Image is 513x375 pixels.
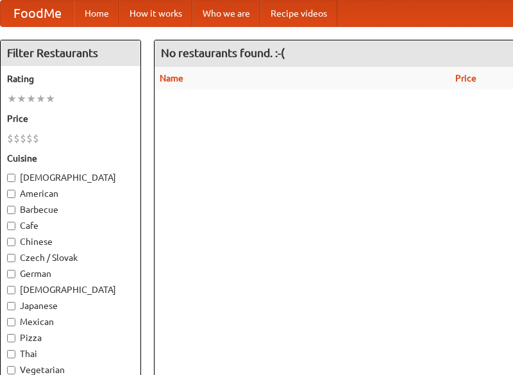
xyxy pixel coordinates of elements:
li: ★ [7,92,17,106]
label: Barbecue [7,203,134,216]
input: Barbecue [7,206,15,214]
li: ★ [26,92,36,106]
label: Japanese [7,299,134,312]
label: Czech / Slovak [7,251,134,264]
input: Chinese [7,238,15,246]
a: How it works [119,1,192,26]
li: $ [13,131,20,146]
input: Pizza [7,334,15,342]
label: Mexican [7,315,134,328]
label: [DEMOGRAPHIC_DATA] [7,283,134,296]
label: Cafe [7,219,134,232]
li: ★ [36,92,46,106]
input: German [7,270,15,278]
input: [DEMOGRAPHIC_DATA] [7,174,15,182]
label: Thai [7,347,134,360]
a: Name [160,73,183,83]
li: $ [33,131,39,146]
h5: Price [7,112,134,125]
label: Pizza [7,331,134,344]
label: [DEMOGRAPHIC_DATA] [7,171,134,184]
input: [DEMOGRAPHIC_DATA] [7,286,15,294]
input: American [7,190,15,198]
a: FoodMe [1,1,74,26]
li: $ [20,131,26,146]
a: Price [455,73,476,83]
h5: Rating [7,72,134,85]
a: Home [74,1,119,26]
li: ★ [46,92,55,106]
label: Chinese [7,235,134,248]
input: Japanese [7,302,15,310]
a: Who we are [192,1,260,26]
input: Mexican [7,318,15,326]
input: Czech / Slovak [7,254,15,262]
li: $ [7,131,13,146]
ng-pluralize: No restaurants found. :-( [161,47,285,59]
li: $ [26,131,33,146]
label: German [7,267,134,280]
h5: Cuisine [7,152,134,165]
li: ★ [17,92,26,106]
a: Recipe videos [260,1,337,26]
input: Cafe [7,222,15,230]
h4: Filter Restaurants [1,40,140,66]
input: Vegetarian [7,366,15,374]
label: American [7,187,134,200]
input: Thai [7,350,15,358]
